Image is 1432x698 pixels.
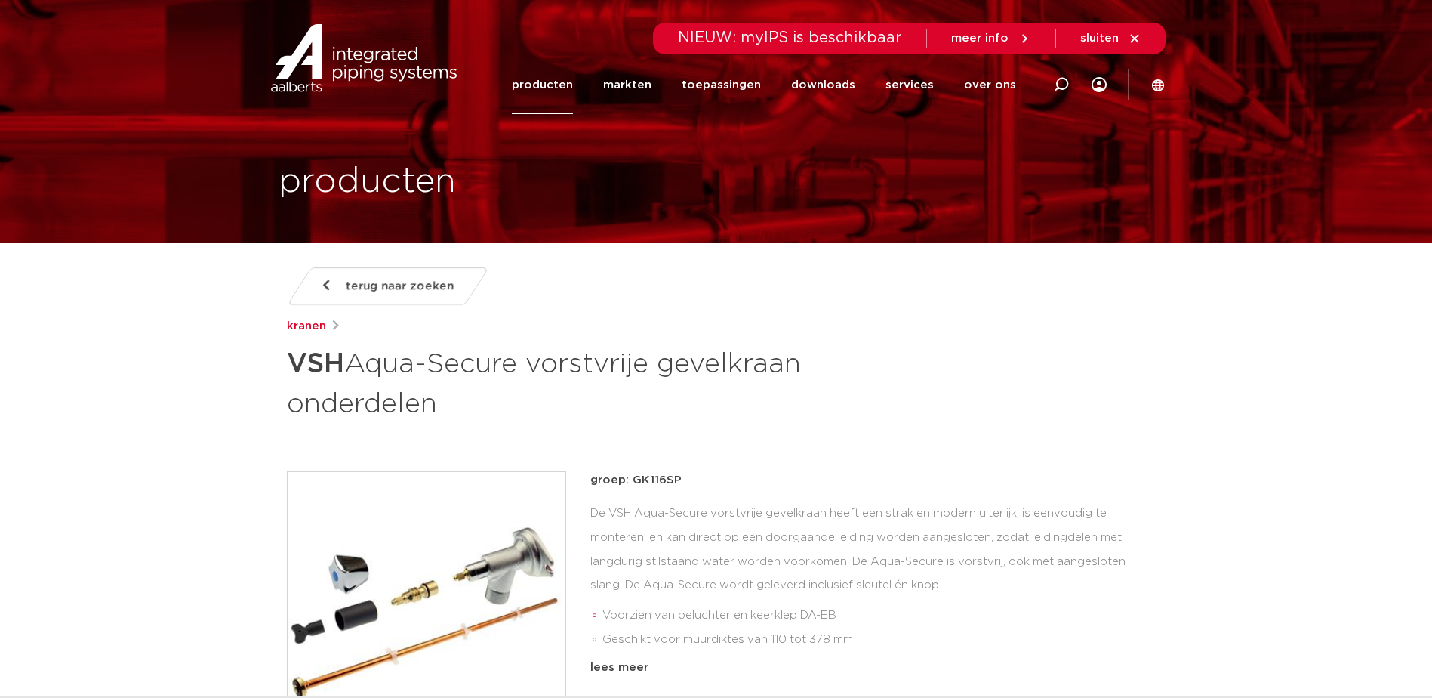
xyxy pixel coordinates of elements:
[590,471,1146,490] p: groep: GK116SP
[512,56,573,114] a: producten
[590,659,1146,677] div: lees meer
[602,628,1146,652] li: Geschikt voor muurdiktes van 110 tot 378 mm
[603,56,651,114] a: markten
[279,158,456,206] h1: producten
[1092,68,1107,101] div: my IPS
[1080,32,1119,44] span: sluiten
[287,341,854,423] h1: Aqua-Secure vorstvrije gevelkraan onderdelen
[287,317,326,335] a: kranen
[678,30,902,45] span: NIEUW: myIPS is beschikbaar
[885,56,934,114] a: services
[964,56,1016,114] a: over ons
[346,274,454,298] span: terug naar zoeken
[951,32,1031,45] a: meer info
[682,56,761,114] a: toepassingen
[791,56,855,114] a: downloads
[512,56,1016,114] nav: Menu
[590,502,1146,653] div: De VSH Aqua-Secure vorstvrije gevelkraan heeft een strak en modern uiterlijk, is eenvoudig te mon...
[287,351,344,378] strong: VSH
[1080,32,1141,45] a: sluiten
[951,32,1009,44] span: meer info
[286,267,488,305] a: terug naar zoeken
[602,604,1146,628] li: Voorzien van beluchter en keerklep DA-EB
